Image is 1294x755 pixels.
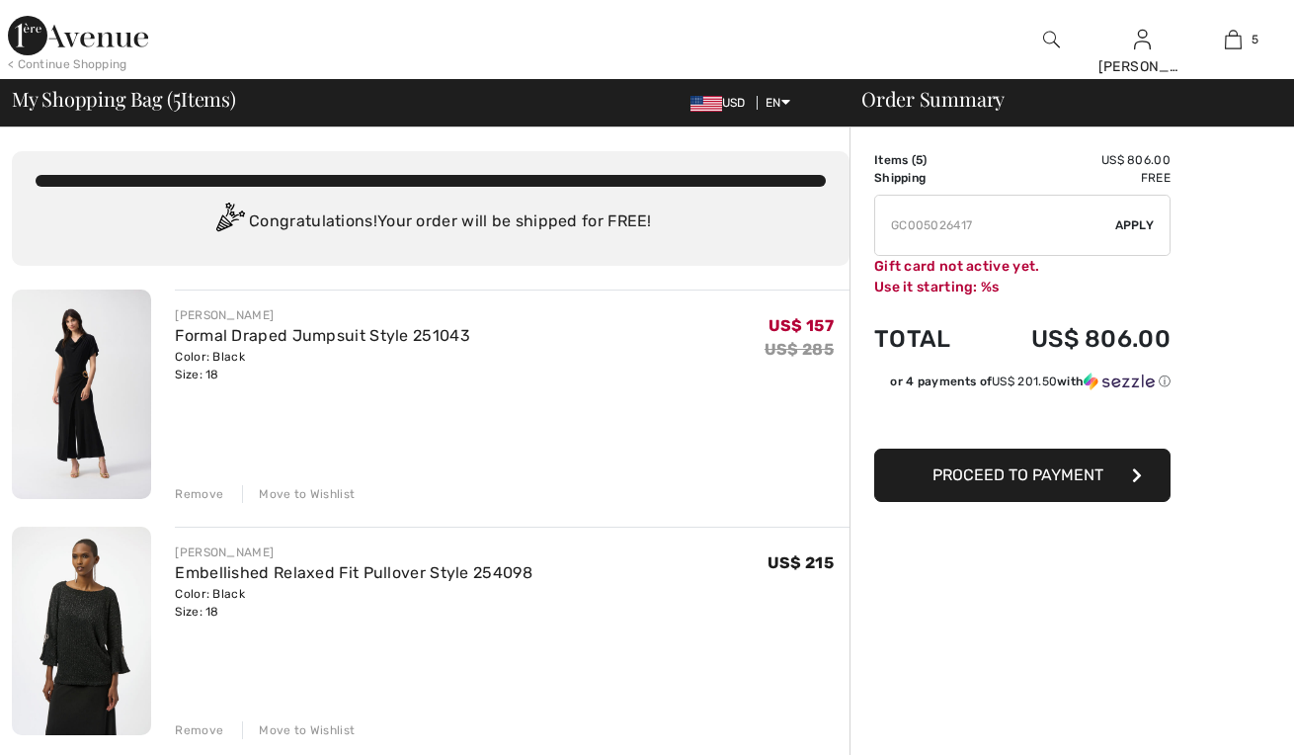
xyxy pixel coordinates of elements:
[175,306,470,324] div: [PERSON_NAME]
[874,151,979,169] td: Items ( )
[979,151,1171,169] td: US$ 806.00
[979,305,1171,373] td: US$ 806.00
[1134,28,1151,51] img: My Info
[1188,28,1277,51] a: 5
[874,373,1171,397] div: or 4 payments ofUS$ 201.50withSezzle Click to learn more about Sezzle
[175,585,532,621] div: Color: Black Size: 18
[12,527,151,736] img: Embellished Relaxed Fit Pullover Style 254098
[979,169,1171,187] td: Free
[690,96,722,112] img: US Dollar
[1084,373,1155,390] img: Sezzle
[12,89,236,109] span: My Shopping Bag ( Items)
[1134,30,1151,48] a: Sign In
[36,203,826,242] div: Congratulations! Your order will be shipped for FREE!
[175,721,223,739] div: Remove
[175,544,532,561] div: [PERSON_NAME]
[1252,31,1258,48] span: 5
[768,553,834,572] span: US$ 215
[890,373,1171,390] div: or 4 payments of with
[8,55,127,73] div: < Continue Shopping
[173,84,181,110] span: 5
[1043,28,1060,51] img: search the website
[209,203,249,242] img: Congratulation2.svg
[874,449,1171,502] button: Proceed to Payment
[768,316,834,335] span: US$ 157
[992,375,1057,388] span: US$ 201.50
[175,563,532,582] a: Embellished Relaxed Fit Pullover Style 254098
[765,340,834,359] s: US$ 285
[175,485,223,503] div: Remove
[242,485,355,503] div: Move to Wishlist
[874,169,979,187] td: Shipping
[874,256,1171,297] div: Gift card not active yet. Use it starting: %s
[175,348,470,383] div: Color: Black Size: 18
[916,153,923,167] span: 5
[242,721,355,739] div: Move to Wishlist
[1098,56,1187,77] div: [PERSON_NAME]
[690,96,754,110] span: USD
[932,465,1103,484] span: Proceed to Payment
[8,16,148,55] img: 1ère Avenue
[838,89,1282,109] div: Order Summary
[874,305,979,373] td: Total
[1115,216,1155,234] span: Apply
[12,290,151,499] img: Formal Draped Jumpsuit Style 251043
[875,196,1115,255] input: Promo code
[175,326,470,345] a: Formal Draped Jumpsuit Style 251043
[766,96,790,110] span: EN
[1225,28,1242,51] img: My Bag
[874,397,1171,442] iframe: PayPal-paypal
